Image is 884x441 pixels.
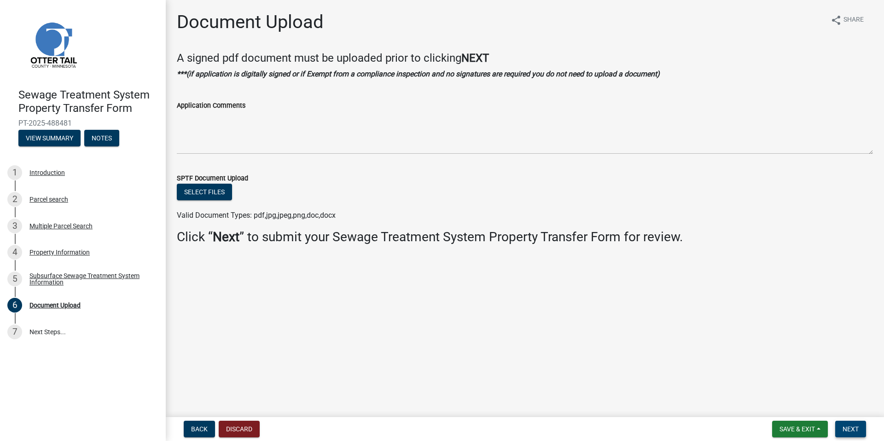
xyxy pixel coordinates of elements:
[7,272,22,286] div: 5
[843,15,864,26] span: Share
[213,229,239,244] strong: Next
[18,130,81,146] button: View Summary
[29,249,90,255] div: Property Information
[18,119,147,128] span: PT-2025-488481
[843,425,859,433] span: Next
[831,15,842,26] i: share
[84,135,119,142] wm-modal-confirm: Notes
[7,219,22,233] div: 3
[29,169,65,176] div: Introduction
[177,11,324,33] h1: Document Upload
[772,421,828,437] button: Save & Exit
[7,165,22,180] div: 1
[29,196,68,203] div: Parcel search
[177,175,248,182] label: SPTF Document Upload
[29,223,93,229] div: Multiple Parcel Search
[84,130,119,146] button: Notes
[29,273,151,285] div: Subsurface Sewage Treatment System Information
[184,421,215,437] button: Back
[219,421,260,437] button: Discard
[18,135,81,142] wm-modal-confirm: Summary
[823,11,871,29] button: shareShare
[7,192,22,207] div: 2
[835,421,866,437] button: Next
[7,245,22,260] div: 4
[29,302,81,308] div: Document Upload
[18,88,158,115] h4: Sewage Treatment System Property Transfer Form
[177,103,245,109] label: Application Comments
[177,229,873,245] h3: Click “ ” to submit your Sewage Treatment System Property Transfer Form for review.
[177,70,660,78] strong: ***(if application is digitally signed or if Exempt from a compliance inspection and no signature...
[7,298,22,313] div: 6
[177,184,232,200] button: Select files
[18,10,87,79] img: Otter Tail County, Minnesota
[7,325,22,339] div: 7
[177,211,336,220] span: Valid Document Types: pdf,jpg,jpeg,png,doc,docx
[461,52,489,64] strong: NEXT
[779,425,815,433] span: Save & Exit
[177,52,873,65] h4: A signed pdf document must be uploaded prior to clicking
[191,425,208,433] span: Back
